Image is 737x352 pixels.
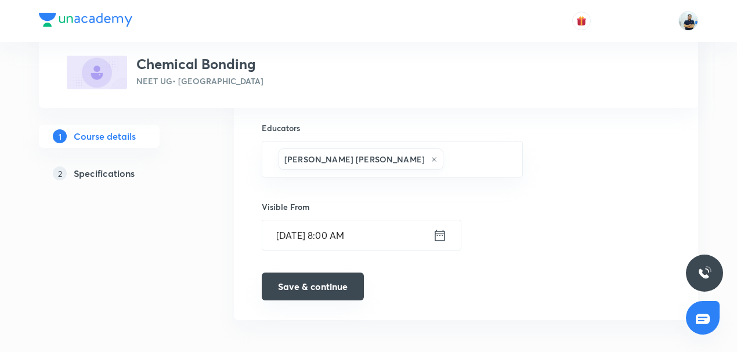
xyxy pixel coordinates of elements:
h6: Visible From [262,201,498,213]
button: avatar [572,12,591,30]
img: avatar [576,16,587,26]
img: ttu [698,266,711,280]
h3: Chemical Bonding [136,56,263,72]
h6: [PERSON_NAME] [PERSON_NAME] [284,153,425,165]
a: Company Logo [39,13,132,30]
button: Open [516,158,518,161]
button: Save & continue [262,273,364,300]
img: URVIK PATEL [678,11,698,31]
h5: Course details [74,129,136,143]
p: 1 [53,129,67,143]
img: Company Logo [39,13,132,27]
p: NEET UG • [GEOGRAPHIC_DATA] [136,75,263,87]
a: 2Specifications [39,162,197,185]
h5: Specifications [74,166,135,180]
h6: Educators [262,122,523,134]
img: D06917F5-C4BB-4993-BDA8-21DB5939E25C_special_class.png [67,56,127,89]
p: 2 [53,166,67,180]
